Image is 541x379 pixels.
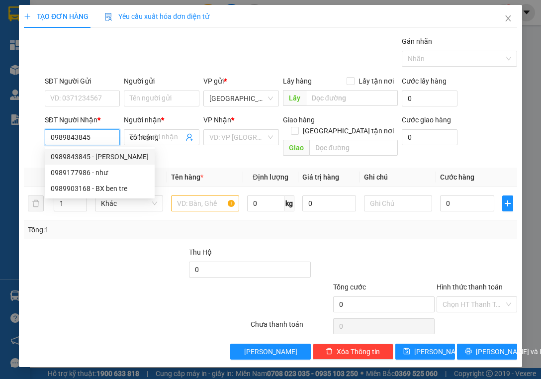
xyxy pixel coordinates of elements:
[395,344,455,360] button: save[PERSON_NAME]
[402,129,457,145] input: Cước giao hàng
[402,91,457,106] input: Cước lấy hàng
[28,224,210,235] div: Tổng: 1
[364,195,432,211] input: Ghi Chú
[313,344,393,360] button: deleteXóa Thông tin
[502,195,513,211] button: plus
[403,348,410,356] span: save
[414,346,467,357] span: [PERSON_NAME]
[333,283,366,291] span: Tổng cước
[283,77,312,85] span: Lấy hàng
[337,346,380,357] span: Xóa Thông tin
[494,5,522,33] button: Close
[457,344,517,360] button: printer[PERSON_NAME] và In
[230,344,311,360] button: [PERSON_NAME]
[209,91,273,106] span: Sài Gòn
[284,195,294,211] span: kg
[326,348,333,356] span: delete
[104,13,112,21] img: icon
[185,133,193,141] span: user-add
[299,125,398,136] span: [GEOGRAPHIC_DATA] tận nơi
[51,151,149,162] div: 0989843845 - [PERSON_NAME]
[124,114,199,125] div: Người nhận
[45,76,120,87] div: SĐT Người Gửi
[402,116,451,124] label: Cước giao hàng
[45,165,155,181] div: 0989177986 - như
[253,173,288,181] span: Định lượng
[203,76,279,87] div: VP gửi
[24,12,89,20] span: TẠO ĐƠN HÀNG
[45,181,155,196] div: 0989903168 - BX ben tre
[189,248,212,256] span: Thu Hộ
[101,196,157,211] span: Khác
[171,173,203,181] span: Tên hàng
[104,12,209,20] span: Yêu cầu xuất hóa đơn điện tử
[360,168,436,187] th: Ghi chú
[302,173,339,181] span: Giá trị hàng
[355,76,398,87] span: Lấy tận nơi
[203,116,231,124] span: VP Nhận
[24,13,31,20] span: plus
[51,167,149,178] div: 0989177986 - như
[28,195,44,211] button: delete
[302,195,357,211] input: 0
[503,199,513,207] span: plus
[283,90,306,106] span: Lấy
[465,348,472,356] span: printer
[124,76,199,87] div: Người gửi
[250,319,332,336] div: Chưa thanh toán
[244,346,297,357] span: [PERSON_NAME]
[440,173,474,181] span: Cước hàng
[402,77,447,85] label: Cước lấy hàng
[283,140,309,156] span: Giao
[504,14,512,22] span: close
[402,37,432,45] label: Gán nhãn
[171,195,239,211] input: VD: Bàn, Ghế
[45,114,120,125] div: SĐT Người Nhận
[437,283,503,291] label: Hình thức thanh toán
[51,183,149,194] div: 0989903168 - BX ben tre
[283,116,315,124] span: Giao hàng
[309,140,398,156] input: Dọc đường
[45,149,155,165] div: 0989843845 - cô hoàng
[306,90,398,106] input: Dọc đường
